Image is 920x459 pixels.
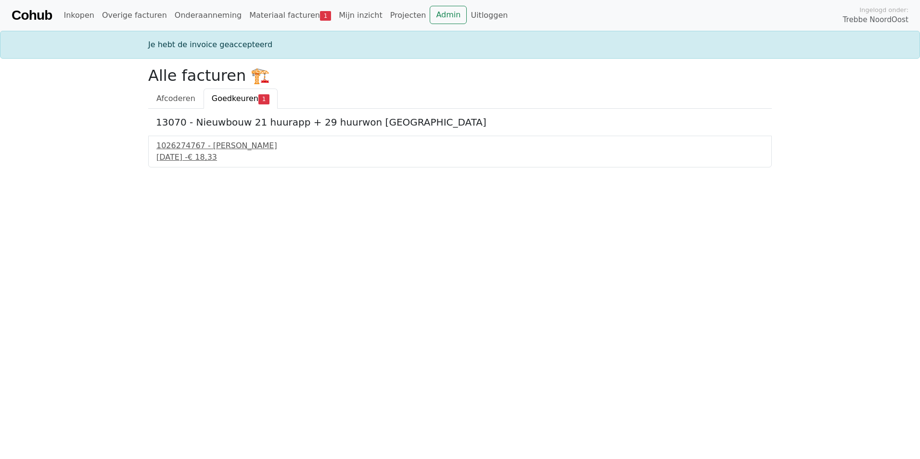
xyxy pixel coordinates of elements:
a: Uitloggen [467,6,511,25]
span: Trebbe NoordOost [843,14,908,25]
div: 1026274767 - [PERSON_NAME] [156,140,764,152]
span: € 18,33 [188,153,217,162]
span: 1 [258,94,269,104]
div: Je hebt de invoice geaccepteerd [142,39,778,51]
h2: Alle facturen 🏗️ [148,66,772,85]
h5: 13070 - Nieuwbouw 21 huurapp + 29 huurwon [GEOGRAPHIC_DATA] [156,116,764,128]
a: Onderaanneming [171,6,245,25]
a: Admin [430,6,467,24]
a: Inkopen [60,6,98,25]
span: Ingelogd onder: [859,5,908,14]
a: Overige facturen [98,6,171,25]
a: Goedkeuren1 [204,89,278,109]
span: Afcoderen [156,94,195,103]
span: 1 [320,11,331,21]
span: Goedkeuren [212,94,258,103]
a: 1026274767 - [PERSON_NAME][DATE] -€ 18,33 [156,140,764,163]
a: Afcoderen [148,89,204,109]
div: [DATE] - [156,152,764,163]
a: Mijn inzicht [335,6,386,25]
a: Projecten [386,6,430,25]
a: Cohub [12,4,52,27]
a: Materiaal facturen1 [245,6,335,25]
